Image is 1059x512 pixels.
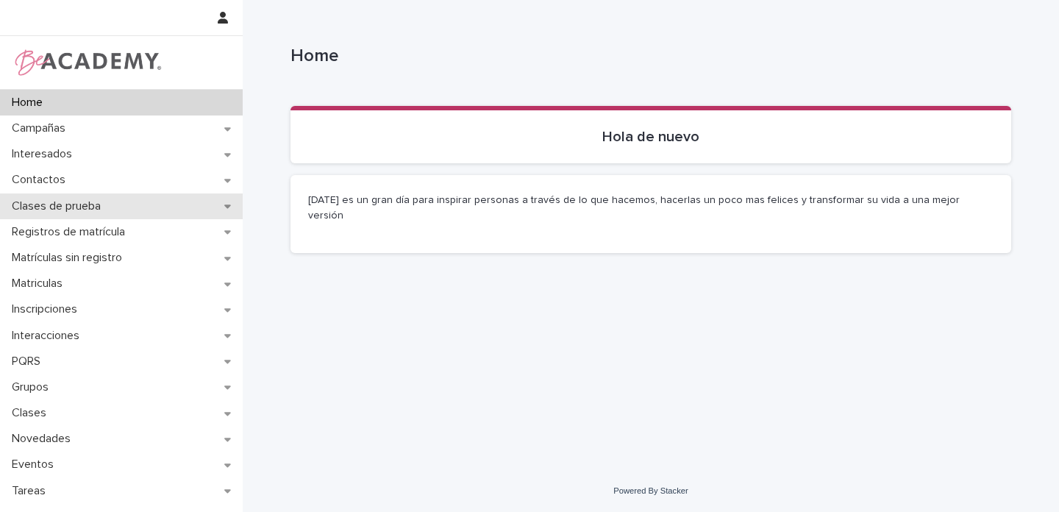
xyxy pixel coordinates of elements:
p: Novedades [6,432,82,446]
p: [DATE] es un gran día para inspirar personas a través de lo que hacemos, hacerlas un poco mas fel... [308,193,994,224]
p: Matrículas sin registro [6,251,134,265]
p: Interesados [6,147,84,161]
p: Interacciones [6,329,91,343]
img: WPrjXfSUmiLcdUfaYY4Q [12,48,163,77]
p: Eventos [6,458,65,472]
p: PQRS [6,355,52,369]
p: Home [290,46,1005,67]
p: Campañas [6,121,77,135]
p: Grupos [6,380,60,394]
p: Hola de nuevo [308,128,994,146]
p: Tareas [6,484,57,498]
p: Inscripciones [6,302,89,316]
p: Contactos [6,173,77,187]
a: Powered By Stacker [613,486,688,495]
p: Clases [6,406,58,420]
p: Home [6,96,54,110]
p: Clases de prueba [6,199,113,213]
p: Matriculas [6,277,74,291]
p: Registros de matrícula [6,225,137,239]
